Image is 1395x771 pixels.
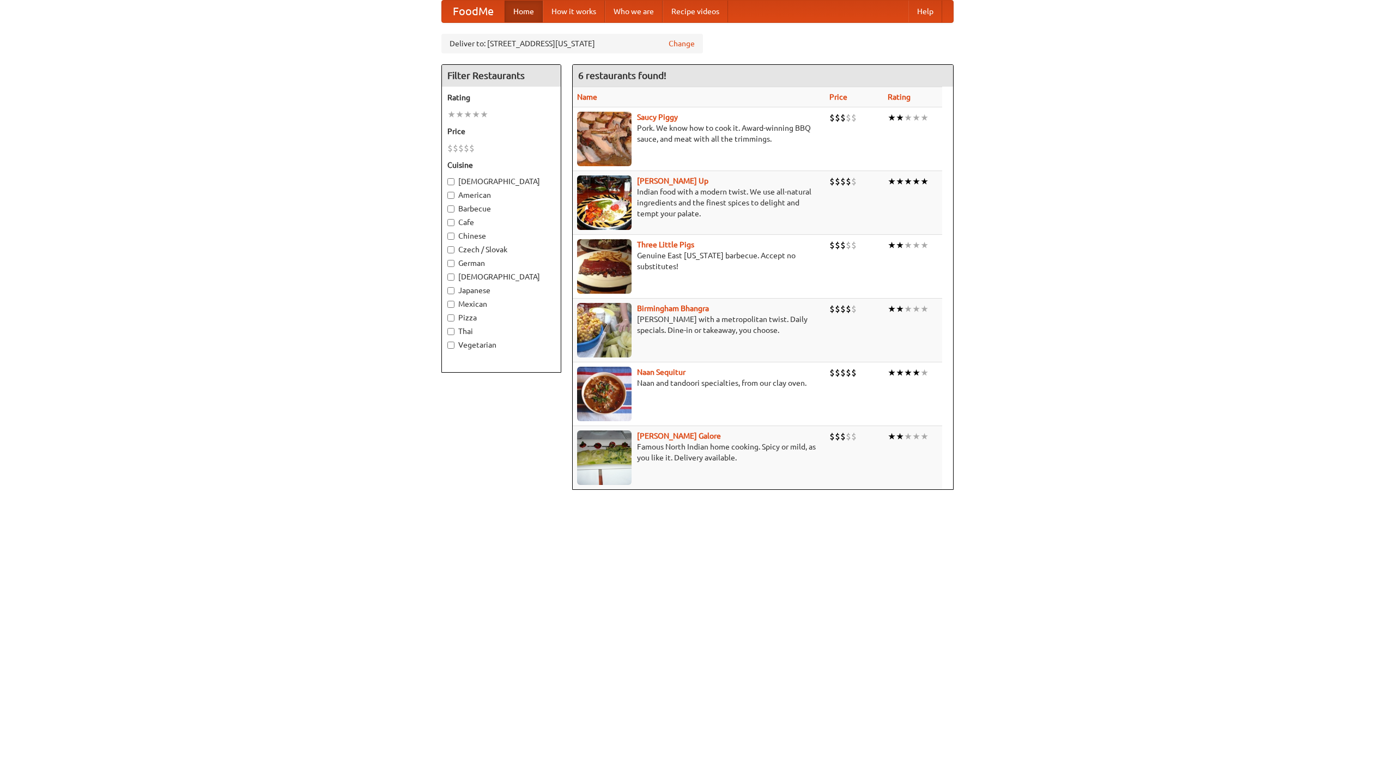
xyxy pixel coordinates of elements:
[442,1,505,22] a: FoodMe
[447,328,454,335] input: Thai
[904,303,912,315] li: ★
[637,177,708,185] a: [PERSON_NAME] Up
[480,108,488,120] li: ★
[851,367,857,379] li: $
[577,239,632,294] img: littlepigs.jpg
[663,1,728,22] a: Recipe videos
[577,367,632,421] img: naansequitur.jpg
[577,303,632,357] img: bhangra.jpg
[447,217,555,228] label: Cafe
[851,303,857,315] li: $
[896,430,904,442] li: ★
[637,432,721,440] a: [PERSON_NAME] Galore
[441,34,703,53] div: Deliver to: [STREET_ADDRESS][US_STATE]
[447,192,454,199] input: American
[840,112,846,124] li: $
[835,175,840,187] li: $
[447,233,454,240] input: Chinese
[447,246,454,253] input: Czech / Slovak
[846,239,851,251] li: $
[447,260,454,267] input: German
[912,303,920,315] li: ★
[835,239,840,251] li: $
[447,190,555,201] label: American
[888,175,896,187] li: ★
[829,303,835,315] li: $
[835,303,840,315] li: $
[458,142,464,154] li: $
[846,175,851,187] li: $
[637,113,678,122] a: Saucy Piggy
[904,175,912,187] li: ★
[912,367,920,379] li: ★
[829,175,835,187] li: $
[577,441,821,463] p: Famous North Indian home cooking. Spicy or mild, as you like it. Delivery available.
[637,304,709,313] b: Birmingham Bhangra
[888,367,896,379] li: ★
[447,92,555,103] h5: Rating
[912,239,920,251] li: ★
[669,38,695,49] a: Change
[447,285,555,296] label: Japanese
[896,303,904,315] li: ★
[896,367,904,379] li: ★
[896,175,904,187] li: ★
[447,126,555,137] h5: Price
[904,430,912,442] li: ★
[505,1,543,22] a: Home
[829,112,835,124] li: $
[447,176,555,187] label: [DEMOGRAPHIC_DATA]
[888,430,896,442] li: ★
[447,230,555,241] label: Chinese
[447,244,555,255] label: Czech / Slovak
[447,108,456,120] li: ★
[637,240,694,249] a: Three Little Pigs
[840,430,846,442] li: $
[840,239,846,251] li: $
[920,239,929,251] li: ★
[447,178,454,185] input: [DEMOGRAPHIC_DATA]
[447,326,555,337] label: Thai
[888,239,896,251] li: ★
[920,175,929,187] li: ★
[851,430,857,442] li: $
[851,239,857,251] li: $
[577,93,597,101] a: Name
[829,367,835,379] li: $
[840,303,846,315] li: $
[577,430,632,485] img: currygalore.jpg
[447,271,555,282] label: [DEMOGRAPHIC_DATA]
[447,312,555,323] label: Pizza
[447,142,453,154] li: $
[577,186,821,219] p: Indian food with a modern twist. We use all-natural ingredients and the finest spices to delight ...
[835,367,840,379] li: $
[543,1,605,22] a: How it works
[577,123,821,144] p: Pork. We know how to cook it. Award-winning BBQ sauce, and meat with all the trimmings.
[904,112,912,124] li: ★
[904,239,912,251] li: ★
[464,142,469,154] li: $
[577,250,821,272] p: Genuine East [US_STATE] barbecue. Accept no substitutes!
[447,339,555,350] label: Vegetarian
[840,367,846,379] li: $
[605,1,663,22] a: Who we are
[912,112,920,124] li: ★
[447,205,454,213] input: Barbecue
[447,342,454,349] input: Vegetarian
[920,367,929,379] li: ★
[637,368,686,377] b: Naan Sequitur
[840,175,846,187] li: $
[464,108,472,120] li: ★
[888,93,911,101] a: Rating
[453,142,458,154] li: $
[442,65,561,87] h4: Filter Restaurants
[835,430,840,442] li: $
[578,70,666,81] ng-pluralize: 6 restaurants found!
[577,378,821,388] p: Naan and tandoori specialties, from our clay oven.
[469,142,475,154] li: $
[896,239,904,251] li: ★
[920,112,929,124] li: ★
